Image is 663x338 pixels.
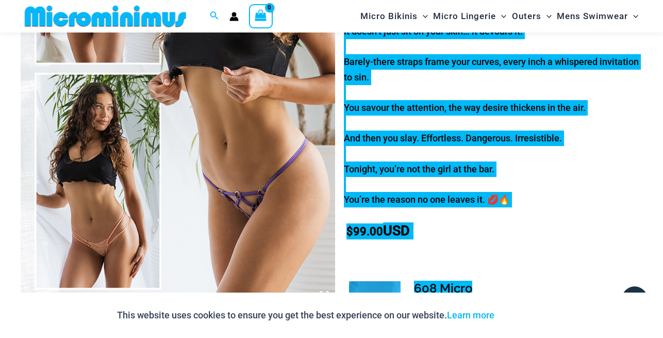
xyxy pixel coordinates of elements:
[509,3,554,29] a: OutersMenu ToggleMenu Toggle
[502,303,546,328] button: Accept
[249,4,273,28] a: View Shopping Cart, empty
[360,3,418,29] span: Micro Bikinis
[512,3,541,29] span: Outers
[496,3,506,29] span: Menu Toggle
[344,223,642,239] p: USD
[430,3,509,29] a: Micro LingerieMenu ToggleMenu Toggle
[346,225,353,238] span: $
[554,3,641,29] a: Mens SwimwearMenu ToggleMenu Toggle
[433,3,496,29] span: Micro Lingerie
[346,225,383,238] bdi: 99.00
[21,5,190,28] img: MM SHOP LOGO FLAT
[358,3,430,29] a: Micro BikinisMenu ToggleMenu Toggle
[418,3,428,29] span: Menu Toggle
[541,3,552,29] span: Menu Toggle
[414,281,472,296] span: 608 Micro
[628,3,638,29] span: Menu Toggle
[210,10,219,23] a: Search icon link
[117,308,494,323] p: This website uses cookies to ensure you get the best experience on our website.
[229,12,239,21] a: Account icon link
[356,2,642,31] nav: Site Navigation
[447,310,494,320] a: Learn more
[557,3,628,29] span: Mens Swimwear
